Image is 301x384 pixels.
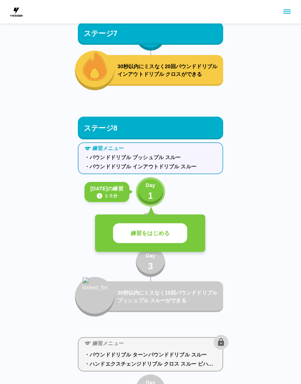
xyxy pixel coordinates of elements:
p: 練習をはじめる [131,229,170,238]
p: ステージ7 [84,28,117,39]
p: ・ハンドエクスチェンジドリブル クロス スルー ビハインド タッチ [84,360,217,368]
button: locked_fire_icon [75,277,115,317]
p: ステージ8 [84,122,117,134]
p: ・パウンドドリブル インアウトドリブル スルー [84,163,217,171]
button: 練習をはじめる [113,223,187,244]
p: 練習メニュー [93,340,124,347]
p: [DATE]の練習 [90,185,123,193]
p: ・パウンドドリブル ターンパウンドドリブル スルー [84,351,217,359]
p: 3 [148,260,153,273]
p: ・パウンドドリブル プッシュプル スルー [84,154,217,161]
img: locked_fire_icon [83,277,107,307]
p: Day [146,252,155,260]
button: fire_icon [75,51,115,90]
p: １０分 [104,193,117,199]
img: dummy [9,4,23,19]
button: Day3 [136,248,165,277]
button: Day1 [136,177,165,206]
p: 30秒以内にミスなく20回パウンドドリブル インアウトドリブル クロスができる [117,63,220,78]
p: 30秒以内にミスなく15回パウンドドリブル プッシュプル スルーができる [117,289,220,304]
button: sidemenu [281,6,293,18]
img: fire_icon [83,51,107,81]
p: Day [146,182,155,189]
p: 1 [148,189,153,202]
p: 練習メニュー [93,145,124,152]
